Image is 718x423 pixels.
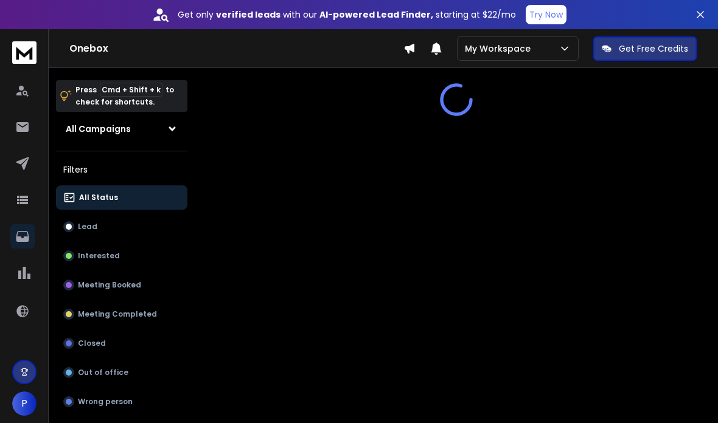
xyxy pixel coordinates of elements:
p: All Status [79,193,118,202]
button: All Status [56,185,187,210]
img: logo [12,41,37,64]
p: Closed [78,339,106,348]
button: Out of office [56,360,187,385]
strong: AI-powered Lead Finder, [319,9,433,21]
h1: All Campaigns [66,123,131,135]
button: Lead [56,215,187,239]
p: Interested [78,251,120,261]
p: Get Free Credits [619,43,688,55]
button: P [12,391,37,416]
h1: Onebox [69,41,403,56]
span: Cmd + Shift + k [100,83,162,97]
button: Interested [56,244,187,268]
p: Meeting Completed [78,309,157,319]
p: My Workspace [465,43,535,55]
p: Lead [78,222,97,232]
button: Wrong person [56,390,187,414]
p: Wrong person [78,397,133,407]
p: Meeting Booked [78,280,141,290]
button: Get Free Credits [593,36,697,61]
p: Press to check for shortcuts. [75,84,174,108]
button: All Campaigns [56,117,187,141]
button: Meeting Booked [56,273,187,297]
p: Try Now [529,9,563,21]
strong: verified leads [216,9,281,21]
h3: Filters [56,161,187,178]
button: Closed [56,331,187,356]
button: Meeting Completed [56,302,187,326]
p: Out of office [78,368,128,377]
button: Try Now [526,5,566,24]
p: Get only with our starting at $22/mo [178,9,516,21]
